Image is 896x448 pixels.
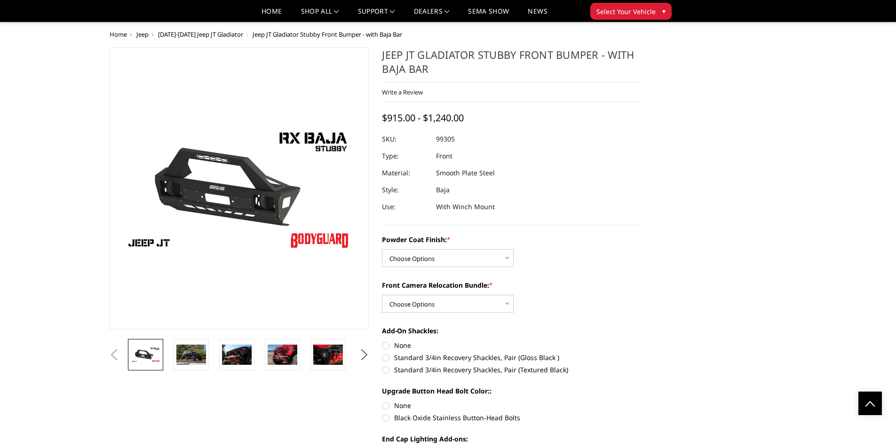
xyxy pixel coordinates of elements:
[382,165,429,181] dt: Material:
[382,181,429,198] dt: Style:
[382,413,642,423] label: Black Oxide Stainless Button-Head Bolts
[382,148,429,165] dt: Type:
[382,326,642,336] label: Add-On Shackles:
[136,30,149,39] a: Jeep
[268,345,297,364] img: Jeep JT Gladiator Stubby Front Bumper - with Baja Bar
[436,181,450,198] dd: Baja
[158,30,243,39] a: [DATE]-[DATE] Jeep JT Gladiator
[222,345,252,364] img: Jeep JT Gladiator Stubby Front Bumper - with Baja Bar
[301,8,339,22] a: shop all
[107,348,121,362] button: Previous
[110,47,369,330] a: Jeep JT Gladiator Stubby Front Bumper - with Baja Bar
[382,88,423,96] a: Write a Review
[382,434,642,444] label: End Cap Lighting Add-ons:
[596,7,656,16] span: Select Your Vehicle
[313,345,343,364] img: Jeep JT Gladiator Stubby Front Bumper - with Baja Bar
[414,8,450,22] a: Dealers
[357,348,371,362] button: Next
[358,8,395,22] a: Support
[382,235,642,244] label: Powder Coat Finish:
[382,111,464,124] span: $915.00 - $1,240.00
[253,30,402,39] span: Jeep JT Gladiator Stubby Front Bumper - with Baja Bar
[382,386,642,396] label: Upgrade Button Head Bolt Color::
[110,30,127,39] a: Home
[436,131,455,148] dd: 99305
[382,280,642,290] label: Front Camera Relocation Bundle:
[849,403,896,448] iframe: Chat Widget
[262,8,282,22] a: Home
[382,353,642,362] label: Standard 3/4in Recovery Shackles, Pair (Gloss Black )
[382,401,642,410] label: None
[131,346,160,363] img: Jeep JT Gladiator Stubby Front Bumper - with Baja Bar
[382,365,642,375] label: Standard 3/4in Recovery Shackles, Pair (Textured Black)
[176,345,206,364] img: Jeep JT Gladiator Stubby Front Bumper - with Baja Bar
[436,148,452,165] dd: Front
[382,198,429,215] dt: Use:
[662,6,666,16] span: ▾
[382,131,429,148] dt: SKU:
[436,165,495,181] dd: Smooth Plate Steel
[468,8,509,22] a: SEMA Show
[528,8,547,22] a: News
[858,392,882,415] a: Click to Top
[382,47,642,83] h1: Jeep JT Gladiator Stubby Front Bumper - with Baja Bar
[436,198,495,215] dd: With Winch Mount
[382,340,642,350] label: None
[590,3,672,20] button: Select Your Vehicle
